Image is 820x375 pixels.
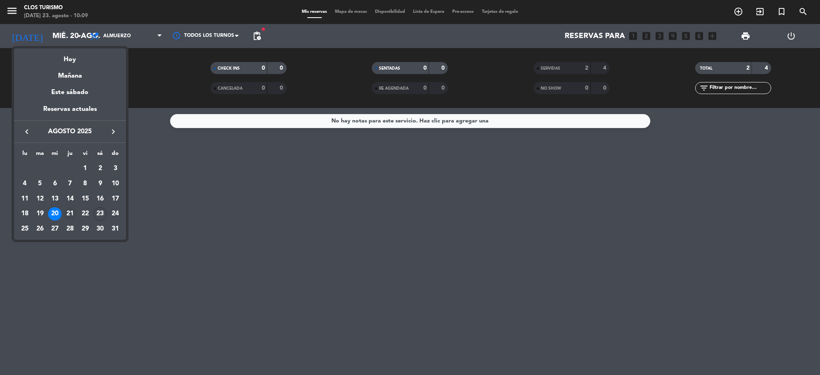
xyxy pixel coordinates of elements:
td: 20 de agosto de 2025 [47,207,62,222]
td: 16 de agosto de 2025 [93,191,108,207]
td: 25 de agosto de 2025 [17,221,32,237]
div: Mañana [14,65,126,81]
div: 23 [93,207,107,221]
th: sábado [93,149,108,161]
div: 20 [48,207,62,221]
div: 10 [108,177,122,191]
div: Reservas actuales [14,104,126,120]
td: 22 de agosto de 2025 [78,207,93,222]
i: keyboard_arrow_right [108,127,118,136]
button: keyboard_arrow_left [20,126,34,137]
div: 8 [78,177,92,191]
td: 9 de agosto de 2025 [93,176,108,191]
div: 22 [78,207,92,221]
td: 29 de agosto de 2025 [78,221,93,237]
td: 6 de agosto de 2025 [47,176,62,191]
td: 2 de agosto de 2025 [93,161,108,176]
div: Hoy [14,48,126,65]
th: martes [32,149,48,161]
div: 30 [93,222,107,236]
div: 14 [63,192,77,206]
button: keyboard_arrow_right [106,126,120,137]
div: 2 [93,162,107,175]
td: 17 de agosto de 2025 [108,191,123,207]
td: 18 de agosto de 2025 [17,207,32,222]
div: 24 [108,207,122,221]
td: 31 de agosto de 2025 [108,221,123,237]
div: 4 [18,177,32,191]
div: 3 [108,162,122,175]
div: 15 [78,192,92,206]
div: 5 [33,177,47,191]
div: 11 [18,192,32,206]
span: agosto 2025 [34,126,106,137]
td: AGO. [17,161,78,176]
div: 31 [108,222,122,236]
td: 5 de agosto de 2025 [32,176,48,191]
div: 6 [48,177,62,191]
th: viernes [78,149,93,161]
div: 26 [33,222,47,236]
div: 25 [18,222,32,236]
td: 11 de agosto de 2025 [17,191,32,207]
div: 19 [33,207,47,221]
div: 27 [48,222,62,236]
td: 4 de agosto de 2025 [17,176,32,191]
th: jueves [62,149,78,161]
td: 8 de agosto de 2025 [78,176,93,191]
div: 21 [63,207,77,221]
td: 12 de agosto de 2025 [32,191,48,207]
td: 27 de agosto de 2025 [47,221,62,237]
th: lunes [17,149,32,161]
td: 28 de agosto de 2025 [62,221,78,237]
div: 28 [63,222,77,236]
div: 12 [33,192,47,206]
td: 19 de agosto de 2025 [32,207,48,222]
td: 10 de agosto de 2025 [108,176,123,191]
i: keyboard_arrow_left [22,127,32,136]
td: 13 de agosto de 2025 [47,191,62,207]
div: 7 [63,177,77,191]
th: domingo [108,149,123,161]
td: 14 de agosto de 2025 [62,191,78,207]
td: 30 de agosto de 2025 [93,221,108,237]
div: 18 [18,207,32,221]
td: 15 de agosto de 2025 [78,191,93,207]
div: Este sábado [14,81,126,104]
td: 21 de agosto de 2025 [62,207,78,222]
div: 13 [48,192,62,206]
td: 1 de agosto de 2025 [78,161,93,176]
td: 7 de agosto de 2025 [62,176,78,191]
td: 26 de agosto de 2025 [32,221,48,237]
th: miércoles [47,149,62,161]
div: 29 [78,222,92,236]
td: 24 de agosto de 2025 [108,207,123,222]
div: 16 [93,192,107,206]
td: 23 de agosto de 2025 [93,207,108,222]
td: 3 de agosto de 2025 [108,161,123,176]
div: 1 [78,162,92,175]
div: 9 [93,177,107,191]
div: 17 [108,192,122,206]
